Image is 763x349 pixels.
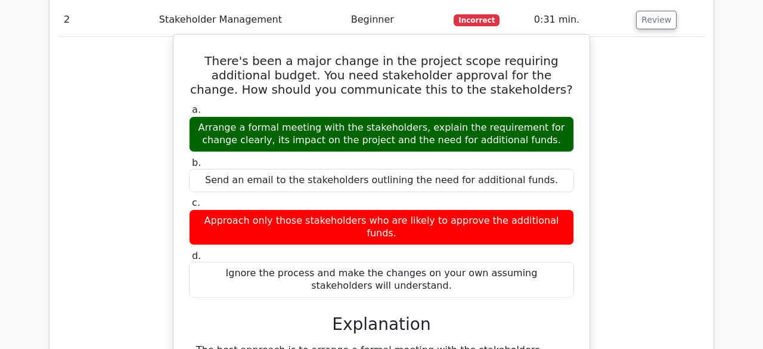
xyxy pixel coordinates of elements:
span: c. [192,197,200,208]
td: Beginner [346,3,449,37]
td: 0:31 min. [529,3,631,37]
span: d. [192,250,201,261]
div: Ignore the process and make the changes on your own assuming stakeholders will understand. [189,262,574,298]
span: a. [192,104,201,115]
td: Stakeholder Management [154,3,346,37]
div: Arrange a formal meeting with the stakeholders, explain the requirement for change clearly, its i... [189,116,574,152]
h3: Explanation [196,314,567,335]
div: Approach only those stakeholders who are likely to approve the additional funds. [189,209,574,245]
h5: There's been a major change in the project scope requiring additional budget. You need stakeholde... [188,54,575,97]
span: Incorrect [454,14,500,26]
span: b. [192,157,201,168]
td: 2 [59,3,154,37]
button: Review [636,11,677,29]
div: Send an email to the stakeholders outlining the need for additional funds. [189,169,574,192]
